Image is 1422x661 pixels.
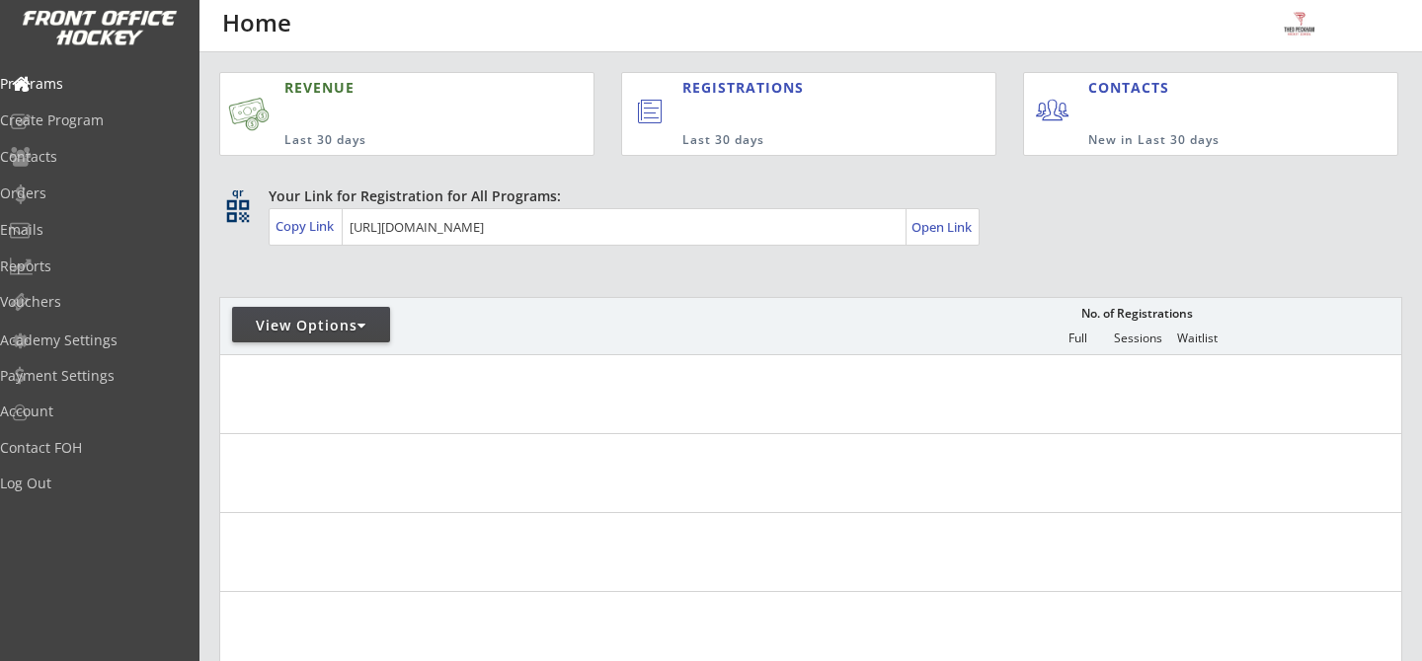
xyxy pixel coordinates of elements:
[1048,331,1107,345] div: Full
[269,186,1341,206] div: Your Link for Registration for All Programs:
[232,316,390,335] div: View Options
[284,78,503,98] div: REVENUE
[223,196,253,226] button: qr_code
[911,213,974,241] a: Open Link
[225,186,249,199] div: qr
[1108,331,1167,345] div: Sessions
[682,132,914,149] div: Last 30 days
[1088,132,1305,149] div: New in Last 30 days
[682,78,908,98] div: REGISTRATIONS
[1088,78,1178,98] div: CONTACTS
[276,217,338,235] div: Copy Link
[1167,331,1226,345] div: Waitlist
[1075,307,1198,321] div: No. of Registrations
[911,219,974,236] div: Open Link
[284,132,503,149] div: Last 30 days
